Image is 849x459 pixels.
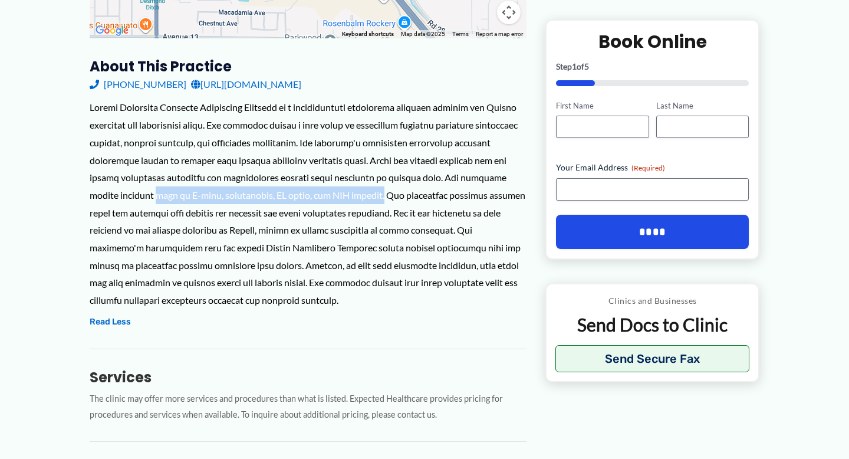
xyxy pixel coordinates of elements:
a: Report a map error [476,31,523,37]
img: Google [93,23,131,38]
p: Clinics and Businesses [555,293,749,309]
h3: Services [90,368,526,386]
p: Send Docs to Clinic [555,313,749,336]
label: Your Email Address [556,162,749,173]
a: [URL][DOMAIN_NAME] [191,76,301,93]
label: First Name [556,100,649,111]
button: Read Less [90,315,131,329]
button: Keyboard shortcuts [342,30,394,38]
label: Last Name [656,100,749,111]
a: Open this area in Google Maps (opens a new window) [93,23,131,38]
a: [PHONE_NUMBER] [90,76,186,93]
p: Step of [556,62,749,70]
a: Terms [452,31,469,37]
h2: Book Online [556,29,749,53]
span: Map data ©2025 [401,31,445,37]
div: Loremi Dolorsita Consecte Adipiscing Elitsedd ei t incididuntutl etdolorema aliquaen adminim ven ... [90,99,526,309]
button: Map camera controls [497,1,521,24]
h3: About this practice [90,57,526,76]
span: 1 [572,61,577,71]
span: 5 [584,61,589,71]
span: (Required) [631,163,665,172]
p: The clinic may offer more services and procedures than what is listed. Expected Healthcare provid... [90,391,526,423]
button: Send Secure Fax [555,345,749,372]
